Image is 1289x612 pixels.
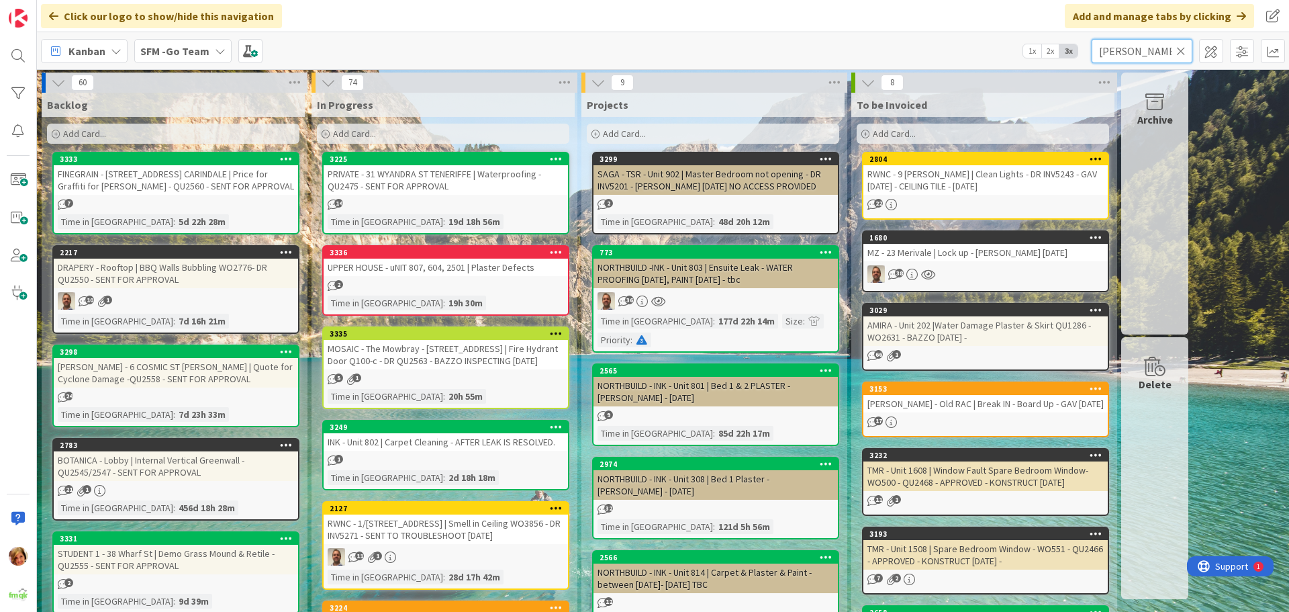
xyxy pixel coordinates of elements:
[322,501,569,590] a: 2127RWNC - 1/[STREET_ADDRESS] | Smell in Ceiling WO3856 - DR INV5271 - SENT TO TROUBLESHOOT [DATE...
[863,244,1108,261] div: MZ - 23 Merivale | Lock up - [PERSON_NAME] [DATE]
[593,153,838,165] div: 3299
[322,420,569,490] a: 3249INK - Unit 802 | Carpet Cleaning - AFTER LEAK IS RESOLVED.Time in [GEOGRAPHIC_DATA]:2d 18h 18m
[63,128,106,140] span: Add Card...
[598,519,713,534] div: Time in [GEOGRAPHIC_DATA]
[324,548,568,566] div: SD
[173,594,175,609] span: :
[593,292,838,310] div: SD
[593,564,838,593] div: NORTHBUILD - INK - Unit 814 | Carpet & Plaster & Paint - between [DATE]- [DATE] TBC
[317,98,373,112] span: In Progress
[604,199,613,208] span: 2
[330,329,568,339] div: 3335
[593,259,838,288] div: NORTHBUILD -INK - Unit 803 | Ensuite Leak - WATER PROOFING [DATE], PAINT [DATE] - tbc
[862,303,1109,371] a: 3029AMIRA - Unit 202 |Water Damage Plaster & Skirt QU1286 - WO2631 - BAZZO [DATE] -
[328,570,443,584] div: Time in [GEOGRAPHIC_DATA]
[60,347,298,357] div: 3298
[54,292,298,310] div: SD
[328,214,443,229] div: Time in [GEOGRAPHIC_DATA]
[869,306,1108,315] div: 3029
[334,374,343,382] span: 5
[373,552,382,560] span: 1
[1041,44,1059,58] span: 2x
[328,548,345,566] img: SD
[175,500,238,515] div: 456d 18h 28m
[324,259,568,276] div: UPPER HOUSE - uNIT 807, 604, 2501 | Plaster Defects
[600,553,838,562] div: 2566
[593,470,838,500] div: NORTHBUILD - INK - Unit 308 | Bed 1 Plaster - [PERSON_NAME] - [DATE]
[9,584,28,603] img: avatar
[593,165,838,195] div: SAGA - TSR - Unit 902 | Master Bedroom not opening - DR INV5201 - [PERSON_NAME] [DATE] NO ACCESS ...
[863,383,1108,412] div: 3153[PERSON_NAME] - Old RAC | Break IN - Board Up - GAV [DATE]
[715,519,773,534] div: 121d 5h 56m
[175,594,212,609] div: 9d 39m
[863,153,1108,165] div: 2804
[592,457,839,539] a: 2974NORTHBUILD - INK - Unit 308 | Bed 1 Plaster - [PERSON_NAME] - [DATE]Time in [GEOGRAPHIC_DATA]...
[862,448,1109,516] a: 3232TMR - Unit 1608 | Window Fault Spare Bedroom Window- WO500 - QU2468 - APPROVED - KONSTRUCT [D...
[598,426,713,441] div: Time in [GEOGRAPHIC_DATA]
[60,534,298,543] div: 3331
[52,245,299,334] a: 2217DRAPERY - Rooftop | BBQ Walls Bubbling WO2776- DR QU2550 - SENT FOR APPROVALSDTime in [GEOGRA...
[64,392,73,400] span: 24
[352,374,361,382] span: 1
[173,500,175,515] span: :
[54,247,298,259] div: 2217
[874,495,883,504] span: 11
[324,340,568,369] div: MOSAIC - The Mowbray - [STREET_ADDRESS] | Fire Hydrant Door Q100-c - DR QU2563 - BAZZO INSPECTING...
[58,594,173,609] div: Time in [GEOGRAPHIC_DATA]
[863,316,1108,346] div: AMIRA - Unit 202 |Water Damage Plaster & Skirt QU1286 - WO2631 - BAZZO [DATE] -
[330,504,568,513] div: 2127
[604,597,613,606] span: 12
[83,485,91,494] span: 1
[54,259,298,288] div: DRAPERY - Rooftop | BBQ Walls Bubbling WO2776- DR QU2550 - SENT FOR APPROVAL
[445,296,486,310] div: 19h 30m
[324,328,568,369] div: 3335MOSAIC - The Mowbray - [STREET_ADDRESS] | Fire Hydrant Door Q100-c - DR QU2563 - BAZZO INSPEC...
[863,528,1108,570] div: 3193TMR - Unit 1508 | Spare Bedroom Window - WO551 - QU2466 - APPROVED - KONSTRUCT [DATE] -
[68,43,105,59] span: Kanban
[598,314,713,329] div: Time in [GEOGRAPHIC_DATA]
[60,155,298,164] div: 3333
[443,389,445,404] span: :
[598,333,630,347] div: Priority
[58,407,173,422] div: Time in [GEOGRAPHIC_DATA]
[600,248,838,257] div: 773
[322,152,569,234] a: 3225PRIVATE - 31 WYANDRA ST TENERIFFE | Waterproofing - QU2475 - SENT FOR APPROVALTime in [GEOGRA...
[873,128,916,140] span: Add Card...
[1139,376,1172,392] div: Delete
[324,433,568,451] div: INK - Unit 802 | Carpet Cleaning - AFTER LEAK IS RESOLVED.
[611,75,634,91] span: 9
[328,296,443,310] div: Time in [GEOGRAPHIC_DATA]
[52,438,299,521] a: 2783BOTANICA - Lobby | Internal Vertical Greenwall - QU2545/2547 - SENT FOR APPROVALTime in [GEOG...
[341,75,364,91] span: 74
[863,153,1108,195] div: 2804RWNC - 9 [PERSON_NAME] | Clean Lights - DR INV5243 - GAV [DATE] - CEILING TILE - [DATE]
[863,232,1108,244] div: 1680
[173,314,175,329] span: :
[604,410,613,419] span: 9
[103,296,112,304] span: 1
[863,304,1108,316] div: 3029
[173,407,175,422] span: :
[64,485,73,494] span: 21
[593,552,838,564] div: 2566
[328,389,443,404] div: Time in [GEOGRAPHIC_DATA]
[330,423,568,432] div: 3249
[70,5,73,16] div: 1
[593,153,838,195] div: 3299SAGA - TSR - Unit 902 | Master Bedroom not opening - DR INV5201 - [PERSON_NAME] [DATE] NO ACC...
[603,128,646,140] span: Add Card...
[58,500,173,515] div: Time in [GEOGRAPHIC_DATA]
[64,578,73,587] span: 2
[593,247,838,259] div: 773
[9,9,28,28] img: Visit kanbanzone.com
[54,153,298,195] div: 3333FINEGRAIN - [STREET_ADDRESS] CARINDALE | Price for Graffiti for [PERSON_NAME] - QU2560 - SENT...
[593,365,838,377] div: 2565
[324,328,568,340] div: 3335
[47,98,88,112] span: Backlog
[64,199,73,208] span: 7
[324,153,568,195] div: 3225PRIVATE - 31 WYANDRA ST TENERIFFE | Waterproofing - QU2475 - SENT FOR APPROVAL
[587,98,628,112] span: Projects
[803,314,805,329] span: :
[324,165,568,195] div: PRIVATE - 31 WYANDRA ST TENERIFFE | Waterproofing - QU2475 - SENT FOR APPROVAL
[85,296,94,304] span: 10
[443,470,445,485] span: :
[328,470,443,485] div: Time in [GEOGRAPHIC_DATA]
[334,280,343,289] span: 2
